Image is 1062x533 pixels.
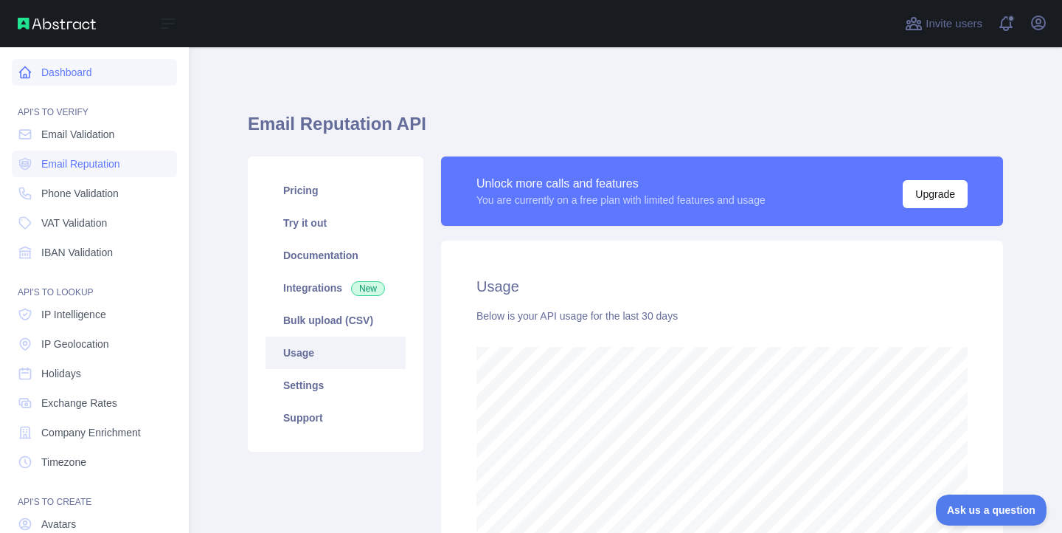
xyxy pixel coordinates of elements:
[265,402,406,434] a: Support
[41,455,86,470] span: Timezone
[12,59,177,86] a: Dashboard
[41,216,107,230] span: VAT Validation
[12,210,177,236] a: VAT Validation
[12,449,177,475] a: Timezone
[476,175,766,193] div: Unlock more calls and features
[265,207,406,239] a: Try it out
[265,369,406,402] a: Settings
[12,121,177,148] a: Email Validation
[12,478,177,508] div: API'S TO CREATE
[476,309,968,323] div: Below is your API usage for the last 30 days
[265,304,406,337] a: Bulk upload (CSV)
[12,180,177,207] a: Phone Validation
[936,495,1047,526] iframe: Toggle Customer Support
[902,12,985,35] button: Invite users
[18,18,96,30] img: Abstract API
[41,186,119,201] span: Phone Validation
[41,517,76,532] span: Avatars
[12,269,177,298] div: API'S TO LOOKUP
[926,16,982,32] span: Invite users
[12,419,177,446] a: Company Enrichment
[12,151,177,177] a: Email Reputation
[903,180,968,208] button: Upgrade
[41,307,106,322] span: IP Intelligence
[351,281,385,296] span: New
[248,112,1003,148] h1: Email Reputation API
[265,337,406,369] a: Usage
[41,337,109,351] span: IP Geolocation
[12,360,177,387] a: Holidays
[12,331,177,357] a: IP Geolocation
[41,366,81,381] span: Holidays
[265,174,406,207] a: Pricing
[476,193,766,207] div: You are currently on a free plan with limited features and usage
[41,396,117,410] span: Exchange Rates
[41,425,141,440] span: Company Enrichment
[12,239,177,266] a: IBAN Validation
[41,157,120,171] span: Email Reputation
[12,89,177,118] div: API'S TO VERIFY
[265,239,406,272] a: Documentation
[476,276,968,297] h2: Usage
[41,127,114,142] span: Email Validation
[12,301,177,328] a: IP Intelligence
[41,245,113,260] span: IBAN Validation
[265,272,406,304] a: Integrations New
[12,390,177,416] a: Exchange Rates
